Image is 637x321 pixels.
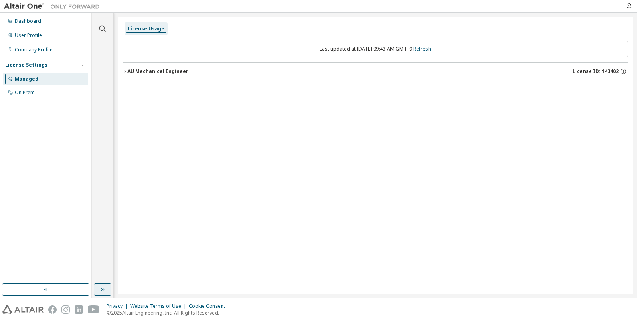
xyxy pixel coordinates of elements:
div: Managed [15,76,38,82]
img: Altair One [4,2,104,10]
div: License Settings [5,62,47,68]
p: © 2025 Altair Engineering, Inc. All Rights Reserved. [107,309,230,316]
img: linkedin.svg [75,305,83,314]
div: Website Terms of Use [130,303,189,309]
div: Company Profile [15,47,53,53]
img: youtube.svg [88,305,99,314]
div: Dashboard [15,18,41,24]
img: instagram.svg [61,305,70,314]
img: facebook.svg [48,305,57,314]
a: Refresh [413,45,431,52]
div: User Profile [15,32,42,39]
div: On Prem [15,89,35,96]
img: altair_logo.svg [2,305,44,314]
div: Last updated at: [DATE] 09:43 AM GMT+9 [123,41,628,57]
div: License Usage [128,26,164,32]
div: Cookie Consent [189,303,230,309]
span: License ID: 143402 [572,68,619,75]
div: Privacy [107,303,130,309]
button: AU Mechanical EngineerLicense ID: 143402 [123,63,628,80]
div: AU Mechanical Engineer [127,68,188,75]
